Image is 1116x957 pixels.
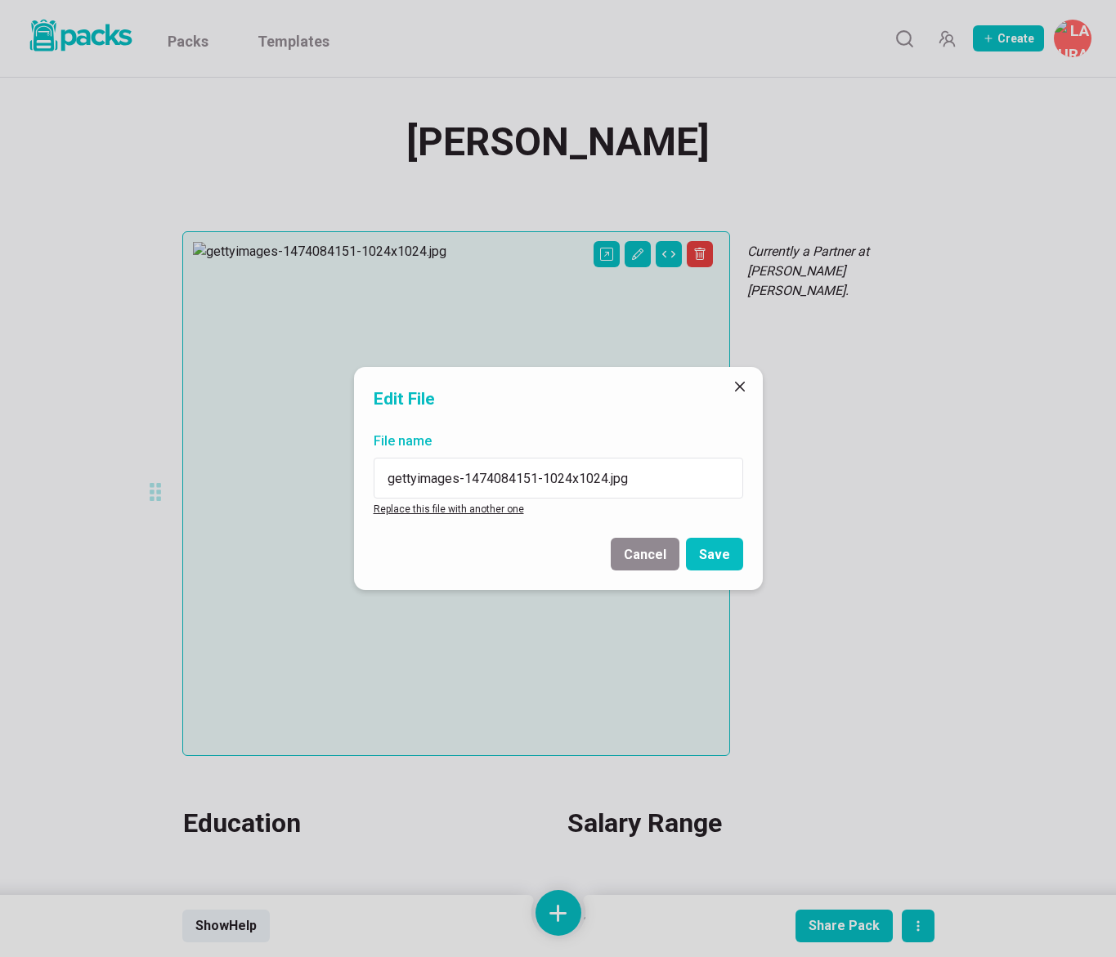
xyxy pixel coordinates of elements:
[374,432,733,451] label: File name
[354,367,763,425] header: Edit File
[727,373,753,400] button: Close
[686,538,743,570] button: Save
[374,503,524,515] a: Replace this file with another one
[611,538,679,570] button: Cancel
